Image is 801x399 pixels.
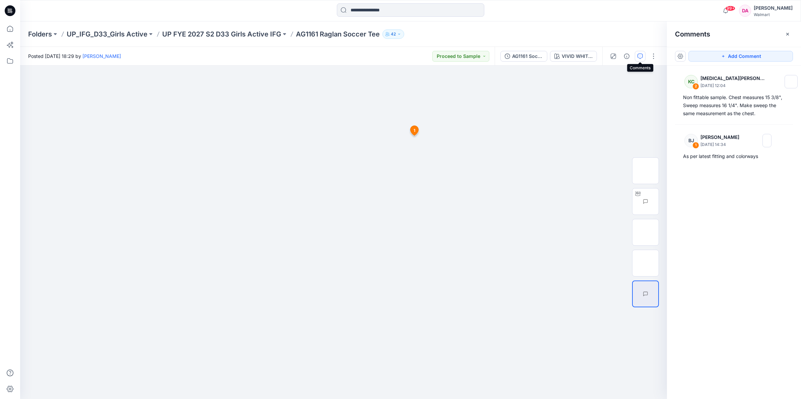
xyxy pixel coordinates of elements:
button: VIVID WHITE/ Black Soot [550,51,597,62]
div: [PERSON_NAME] [754,4,793,12]
a: [PERSON_NAME] [82,53,121,59]
button: 42 [382,29,404,39]
p: 42 [391,30,396,38]
div: DA [739,5,751,17]
div: 1 [692,142,699,149]
button: Details [621,51,632,62]
span: 99+ [725,6,735,11]
span: Posted [DATE] 18:29 by [28,53,121,60]
p: [DATE] 12:04 [700,82,766,89]
div: 2 [692,83,699,90]
div: VIVID WHITE/ Black Soot [562,53,593,60]
div: AG1161 Soccer raglan Tee [512,53,543,60]
div: Non fittable sample. Chest measures 15 3/8", Sweep measures 16 1/4". Make sweep the same measurem... [683,93,785,117]
p: AG1161 Raglan Soccer Tee [296,29,380,39]
button: Add Comment [688,51,793,62]
button: AG1161 Soccer raglan Tee [500,51,547,62]
a: UP FYE 2027 S2 D33 Girls Active IFG [162,29,281,39]
p: [DATE] 14:34 [700,141,744,148]
a: Folders [28,29,52,39]
p: [MEDICAL_DATA][PERSON_NAME] [700,74,766,82]
a: UP_IFG_D33_Girls Active [67,29,147,39]
p: [PERSON_NAME] [700,133,744,141]
div: Walmart [754,12,793,17]
div: BJ [684,134,698,147]
h2: Comments [675,30,710,38]
div: KC [684,75,698,88]
div: As per latest fitting and colorways [683,152,785,160]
